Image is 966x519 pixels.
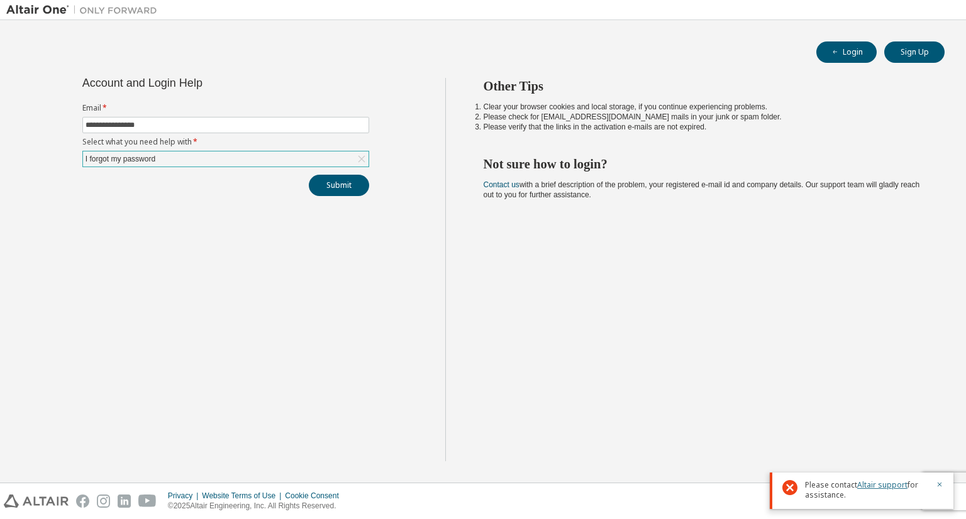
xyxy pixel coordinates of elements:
div: I forgot my password [83,151,369,167]
button: Sign Up [884,41,945,63]
img: youtube.svg [138,494,157,508]
button: Login [816,41,877,63]
span: with a brief description of the problem, your registered e-mail id and company details. Our suppo... [484,180,920,199]
img: altair_logo.svg [4,494,69,508]
label: Select what you need help with [82,137,369,147]
label: Email [82,103,369,113]
button: Submit [309,175,369,196]
li: Clear your browser cookies and local storage, if you continue experiencing problems. [484,102,923,112]
img: Altair One [6,4,164,16]
img: linkedin.svg [118,494,131,508]
span: Please contact for assistance. [805,480,928,500]
h2: Other Tips [484,78,923,94]
li: Please verify that the links in the activation e-mails are not expired. [484,122,923,132]
p: © 2025 Altair Engineering, Inc. All Rights Reserved. [168,501,347,511]
img: instagram.svg [97,494,110,508]
div: Privacy [168,491,202,501]
div: Account and Login Help [82,78,312,88]
img: facebook.svg [76,494,89,508]
a: Altair support [857,479,908,490]
li: Please check for [EMAIL_ADDRESS][DOMAIN_NAME] mails in your junk or spam folder. [484,112,923,122]
div: I forgot my password [84,152,157,166]
h2: Not sure how to login? [484,156,923,172]
div: Cookie Consent [285,491,346,501]
a: Contact us [484,180,519,189]
div: Website Terms of Use [202,491,285,501]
